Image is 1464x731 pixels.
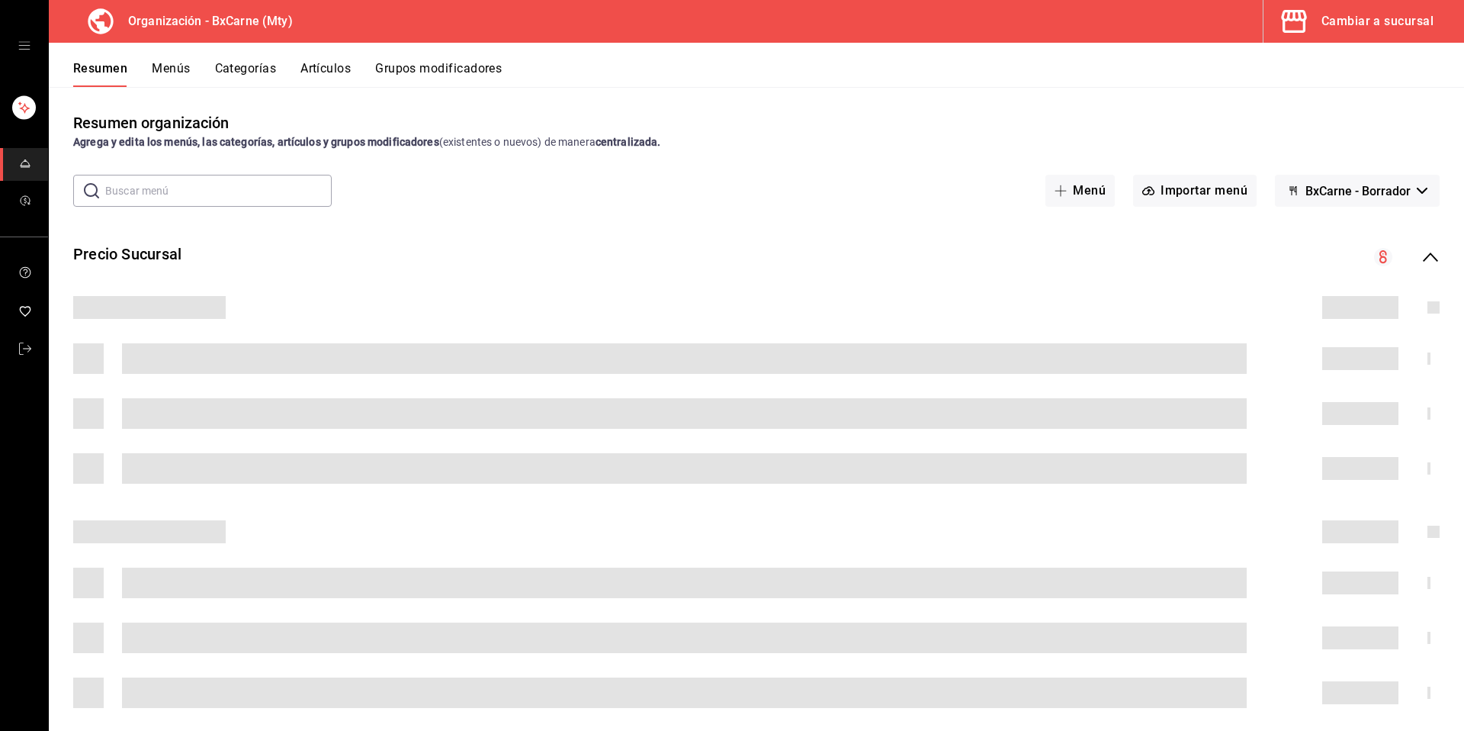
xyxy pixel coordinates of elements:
[73,61,127,87] button: Resumen
[18,40,30,52] button: open drawer
[1305,184,1411,198] span: BxCarne - Borrador
[1275,175,1440,207] button: BxCarne - Borrador
[1133,175,1257,207] button: Importar menú
[49,231,1464,284] div: collapse-menu-row
[215,61,277,87] button: Categorías
[375,61,502,87] button: Grupos modificadores
[73,243,181,266] button: Precio Sucursal
[1321,11,1433,32] div: Cambiar a sucursal
[73,136,439,148] strong: Agrega y edita los menús, las categorías, artículos y grupos modificadores
[73,111,230,134] div: Resumen organización
[105,176,332,206] input: Buscar menú
[73,134,1440,150] div: (existentes o nuevos) de manera
[73,61,1464,87] div: navigation tabs
[152,61,190,87] button: Menús
[1045,175,1115,207] button: Menú
[300,61,351,87] button: Artículos
[596,136,661,148] strong: centralizada.
[116,12,293,31] h3: Organización - BxCarne (Mty)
